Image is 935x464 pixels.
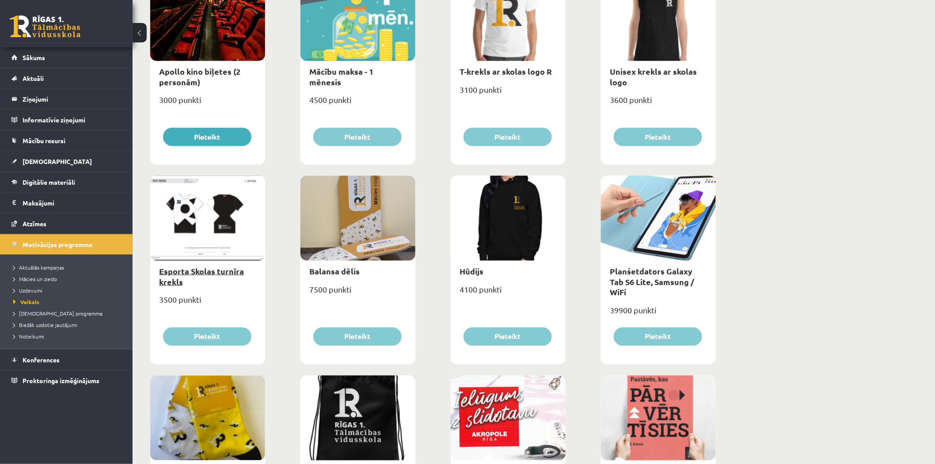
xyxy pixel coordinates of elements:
[13,298,39,305] span: Veikals
[13,310,103,317] span: [DEMOGRAPHIC_DATA] programma
[13,275,124,283] a: Mācies un ziedo
[11,234,122,255] a: Motivācijas programma
[23,137,65,145] span: Mācību resursi
[159,266,244,286] a: Esporta Skolas turnīra krekls
[601,92,716,114] div: 3600 punkti
[13,264,64,271] span: Aktuālās kampaņas
[13,332,124,340] a: Noteikumi
[11,130,122,151] a: Mācību resursi
[13,309,124,317] a: [DEMOGRAPHIC_DATA] programma
[10,15,80,38] a: Rīgas 1. Tālmācības vidusskola
[300,92,415,114] div: 4500 punkti
[460,66,552,76] a: T-krekls ar skolas logo R
[546,376,566,391] img: Populāra prece
[163,327,251,346] button: Pieteikt
[13,286,124,294] a: Uzdevumi
[11,172,122,192] a: Digitālie materiāli
[614,128,702,146] button: Pieteikt
[11,193,122,213] a: Maksājumi
[23,157,92,165] span: [DEMOGRAPHIC_DATA]
[11,151,122,171] a: [DEMOGRAPHIC_DATA]
[309,66,373,87] a: Mācību maksa - 1 mēnesis
[464,327,552,346] button: Pieteikt
[13,275,57,282] span: Mācies un ziedo
[300,282,415,304] div: 7500 punkti
[23,193,122,213] legend: Maksājumi
[13,321,124,329] a: Biežāk uzdotie jautājumi
[313,327,402,346] button: Pieteikt
[23,74,44,82] span: Aktuāli
[451,282,566,304] div: 4100 punkti
[460,266,483,276] a: Hūdijs
[23,356,60,364] span: Konferences
[13,333,44,340] span: Noteikumi
[23,110,122,130] legend: Informatīvie ziņojumi
[23,89,122,109] legend: Ziņojumi
[11,89,122,109] a: Ziņojumi
[159,66,240,87] a: Apollo kino biļetes (2 personām)
[150,292,265,314] div: 3500 punkti
[13,287,42,294] span: Uzdevumi
[11,47,122,68] a: Sākums
[309,266,360,276] a: Balansa dēlis
[23,53,45,61] span: Sākums
[23,377,99,384] span: Proktoringa izmēģinājums
[23,178,75,186] span: Digitālie materiāli
[23,220,46,228] span: Atzīmes
[150,92,265,114] div: 3000 punkti
[610,66,697,87] a: Unisex krekls ar skolas logo
[451,82,566,104] div: 3100 punkti
[11,213,122,234] a: Atzīmes
[11,68,122,88] a: Aktuāli
[23,240,92,248] span: Motivācijas programma
[11,110,122,130] a: Informatīvie ziņojumi
[601,303,716,325] div: 39900 punkti
[11,350,122,370] a: Konferences
[163,128,251,146] button: Pieteikt
[11,370,122,391] a: Proktoringa izmēģinājums
[13,298,124,306] a: Veikals
[13,321,77,328] span: Biežāk uzdotie jautājumi
[13,263,124,271] a: Aktuālās kampaņas
[313,128,402,146] button: Pieteikt
[464,128,552,146] button: Pieteikt
[614,327,702,346] button: Pieteikt
[610,266,694,297] a: Planšetdators Galaxy Tab S6 Lite, Samsung / WiFi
